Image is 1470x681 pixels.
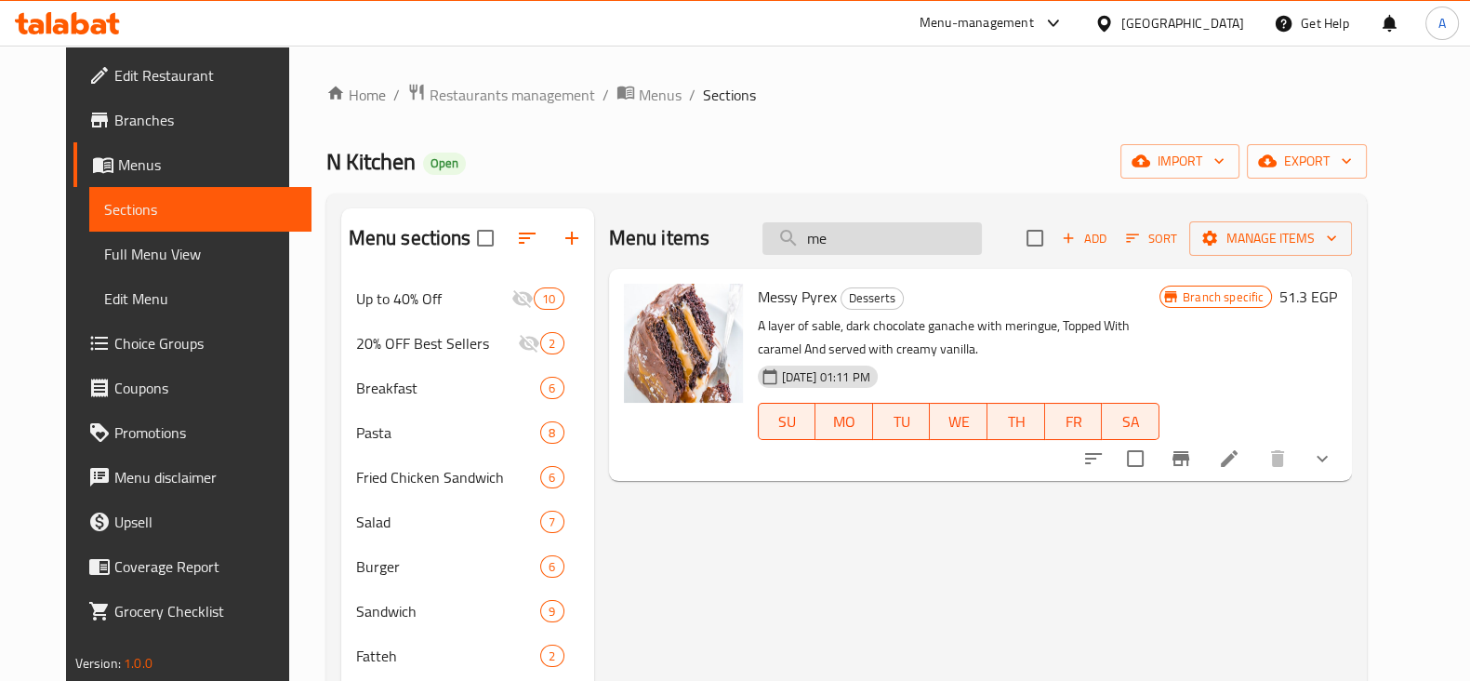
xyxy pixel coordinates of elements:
button: SA [1102,403,1159,440]
span: Select to update [1116,439,1155,478]
button: Manage items [1189,221,1352,256]
span: 2 [541,335,563,353]
li: / [689,84,695,106]
span: Coupons [114,377,297,399]
button: Add [1054,224,1114,253]
div: [GEOGRAPHIC_DATA] [1121,13,1244,33]
nav: breadcrumb [326,83,1368,107]
a: Edit menu item [1218,447,1240,470]
h6: 51.3 EGP [1279,284,1337,310]
button: Sort [1121,224,1182,253]
li: / [393,84,400,106]
span: Messy Pyrex [758,283,837,311]
svg: Inactive section [511,287,534,310]
span: Promotions [114,421,297,444]
a: Coverage Report [73,544,311,589]
span: 10 [535,290,563,308]
button: import [1120,144,1239,179]
div: Desserts [841,287,904,310]
a: Restaurants management [407,83,595,107]
button: MO [815,403,873,440]
div: items [540,332,563,354]
span: WE [937,408,980,435]
div: items [540,421,563,444]
div: 20% OFF Best Sellers2 [341,321,594,366]
a: Coupons [73,366,311,410]
span: 6 [541,380,563,397]
a: Choice Groups [73,321,311,366]
svg: Inactive section [518,332,540,354]
span: Sort items [1114,224,1189,253]
a: Sections [89,187,311,232]
span: Restaurants management [430,84,595,106]
a: Full Menu View [89,232,311,276]
span: Add [1059,228,1109,249]
button: show more [1300,436,1344,481]
span: [DATE] 01:11 PM [775,368,878,386]
span: Pasta [356,421,541,444]
span: 6 [541,558,563,576]
span: 2 [541,648,563,665]
span: Breakfast [356,377,541,399]
span: 8 [541,424,563,442]
div: items [540,645,563,667]
div: Burger6 [341,544,594,589]
span: Select section [1015,219,1054,258]
div: Fatteh2 [341,634,594,678]
span: Sections [703,84,756,106]
span: 20% OFF Best Sellers [356,332,519,354]
div: items [540,511,563,533]
div: Breakfast6 [341,366,594,410]
span: Up to 40% Off [356,287,512,310]
span: TU [881,408,923,435]
span: Fried Chicken Sandwich [356,466,541,488]
div: Sandwich [356,600,541,622]
span: Salad [356,511,541,533]
span: Full Menu View [104,243,297,265]
h2: Menu items [609,224,710,252]
span: Menus [118,154,297,176]
div: Open [423,153,466,175]
span: Menu disclaimer [114,466,297,488]
div: Sandwich9 [341,589,594,634]
div: Pasta8 [341,410,594,455]
span: Desserts [841,287,903,309]
span: Open [423,155,466,171]
span: Fatteh [356,645,541,667]
button: TU [873,403,931,440]
span: SU [766,408,809,435]
span: FR [1053,408,1095,435]
button: TH [987,403,1045,440]
a: Upsell [73,500,311,544]
svg: Show Choices [1311,447,1333,470]
span: Coverage Report [114,555,297,578]
div: Fried Chicken Sandwich6 [341,455,594,500]
a: Branches [73,98,311,142]
span: N Kitchen [326,140,416,182]
span: Upsell [114,511,297,533]
div: items [534,287,563,310]
h2: Menu sections [349,224,471,252]
span: SA [1109,408,1152,435]
span: A [1438,13,1446,33]
a: Promotions [73,410,311,455]
button: delete [1255,436,1300,481]
span: TH [995,408,1038,435]
span: 9 [541,603,563,621]
a: Edit Restaurant [73,53,311,98]
button: Add section [550,216,594,260]
span: Burger [356,555,541,578]
span: Version: [75,651,121,675]
a: Menu disclaimer [73,455,311,500]
button: SU [758,403,816,440]
span: Branch specific [1175,288,1271,306]
span: Manage items [1204,227,1337,250]
div: Menu-management [920,12,1034,34]
span: Sections [104,198,297,220]
span: 6 [541,469,563,487]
